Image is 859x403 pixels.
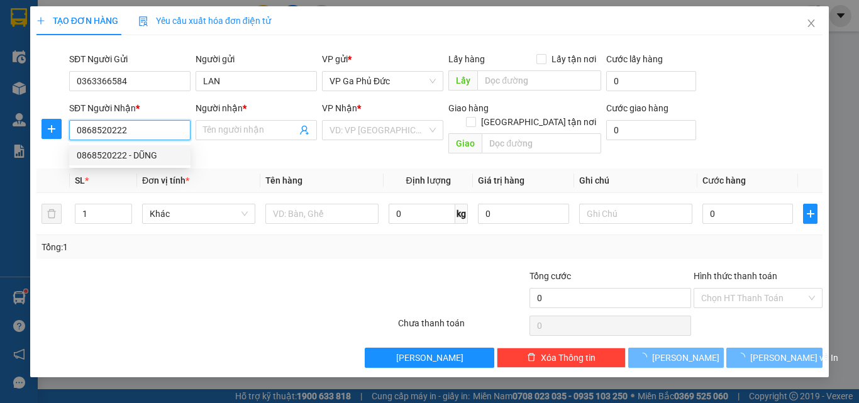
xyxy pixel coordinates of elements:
[150,204,248,223] span: Khác
[579,204,692,224] input: Ghi Chú
[42,119,62,139] button: plus
[448,54,485,64] span: Lấy hàng
[365,348,494,368] button: [PERSON_NAME]
[448,133,482,153] span: Giao
[42,124,61,134] span: plus
[750,351,838,365] span: [PERSON_NAME] và In
[574,168,697,193] th: Ghi chú
[69,101,191,115] div: SĐT Người Nhận
[396,351,463,365] span: [PERSON_NAME]
[736,353,750,362] span: loading
[806,18,816,28] span: close
[77,148,183,162] div: 0868520222 - DŨNG
[606,54,663,64] label: Cước lấy hàng
[803,204,817,224] button: plus
[606,120,696,140] input: Cước giao hàng
[265,204,379,224] input: VD: Bàn, Ghế
[527,353,536,363] span: delete
[455,204,468,224] span: kg
[142,175,189,185] span: Đơn vị tính
[478,204,568,224] input: 0
[804,209,817,219] span: plus
[546,52,601,66] span: Lấy tận nơi
[196,101,317,115] div: Người nhận
[36,16,45,25] span: plus
[529,271,571,281] span: Tổng cước
[478,175,524,185] span: Giá trị hàng
[638,353,652,362] span: loading
[69,52,191,66] div: SĐT Người Gửi
[196,52,317,66] div: Người gửi
[606,71,696,91] input: Cước lấy hàng
[69,145,191,165] div: 0868520222 - DŨNG
[726,348,823,368] button: [PERSON_NAME] và In
[42,204,62,224] button: delete
[448,103,489,113] span: Giao hàng
[541,351,596,365] span: Xóa Thông tin
[406,175,450,185] span: Định lượng
[497,348,626,368] button: deleteXóa Thông tin
[36,16,118,26] span: TẠO ĐƠN HÀNG
[138,16,271,26] span: Yêu cầu xuất hóa đơn điện tử
[482,133,601,153] input: Dọc đường
[138,16,148,26] img: icon
[330,72,436,91] span: VP Ga Phủ Đức
[628,348,724,368] button: [PERSON_NAME]
[652,351,719,365] span: [PERSON_NAME]
[322,52,443,66] div: VP gửi
[794,6,829,41] button: Close
[75,175,85,185] span: SL
[606,103,668,113] label: Cước giao hàng
[702,175,746,185] span: Cước hàng
[476,115,601,129] span: [GEOGRAPHIC_DATA] tận nơi
[477,70,601,91] input: Dọc đường
[448,70,477,91] span: Lấy
[397,316,528,338] div: Chưa thanh toán
[694,271,777,281] label: Hình thức thanh toán
[42,240,333,254] div: Tổng: 1
[322,103,357,113] span: VP Nhận
[299,125,309,135] span: user-add
[265,175,302,185] span: Tên hàng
